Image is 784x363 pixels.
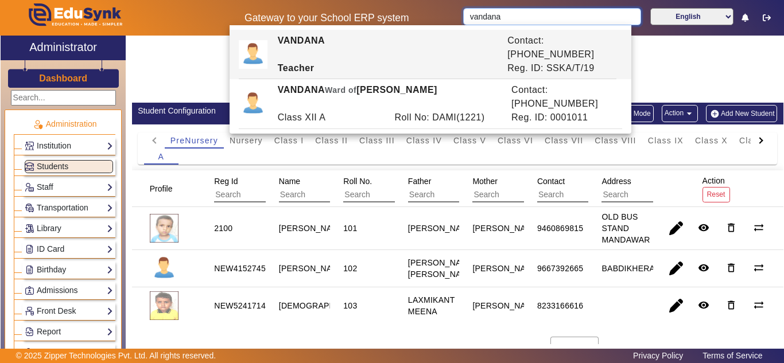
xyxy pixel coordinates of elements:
[695,136,728,145] span: Class X
[230,136,263,145] span: Nursery
[25,162,34,171] img: Students.png
[214,263,275,274] div: NEW415274521
[325,85,356,95] span: Ward of
[468,171,589,206] div: Mother
[343,263,357,274] div: 102
[506,111,623,124] div: Reg. ID: 0001011
[495,343,546,354] div: Items per page:
[38,72,88,84] a: Dashboard
[706,105,777,122] button: Add New Student
[408,188,511,202] input: Search
[25,348,34,357] img: Inventory.png
[601,188,704,202] input: Search
[343,177,372,186] span: Roll No.
[408,223,476,234] div: [PERSON_NAME]
[315,136,348,145] span: Class II
[11,90,116,106] input: Search...
[595,136,636,145] span: Class VIII
[408,294,455,317] div: LAXMIKANT MEENA
[279,224,347,233] staff-with-status: [PERSON_NAME]
[271,34,502,61] div: VANDANA
[698,299,709,311] mat-icon: remove_red_eye
[753,262,764,274] mat-icon: sync_alt
[359,136,395,145] span: Class III
[132,92,783,103] h2: [GEOGRAPHIC_DATA]
[343,223,357,234] div: 101
[278,63,315,73] b: Teacher
[619,342,650,354] div: 1 – 3 of 3
[214,177,238,186] span: Reg Id
[404,171,525,206] div: Father
[698,262,709,274] mat-icon: remove_red_eye
[648,136,684,145] span: Class IX
[279,264,347,273] staff-with-status: [PERSON_NAME]
[506,83,623,111] div: Contact: [PHONE_NUMBER]
[472,188,575,202] input: Search
[343,188,446,202] input: Search
[406,136,442,145] span: Class IV
[472,177,498,186] span: Mother
[16,350,216,362] p: © 2025 Zipper Technologies Pvt. Ltd. All rights reserved.
[1,36,126,60] a: Administrator
[453,136,486,145] span: Class V
[214,300,266,311] div: NEW5241714
[37,162,68,171] span: Students
[601,263,655,274] div: BABDIKHERA
[472,223,540,234] div: [PERSON_NAME]
[537,223,583,234] div: 9460869815
[725,299,737,311] mat-icon: delete_outline
[203,12,452,24] h5: Gateway to your School ERP system
[472,300,540,311] div: [PERSON_NAME]
[545,136,583,145] span: Class VII
[146,178,187,199] div: Profile
[601,211,650,245] div: OLD BUS STAND MANDAWAR
[725,262,737,274] mat-icon: delete_outline
[150,184,173,193] span: Profile
[150,291,178,320] img: c442bd1e-e79c-4679-83a2-a394c64eb17f
[597,171,719,206] div: Address
[29,40,97,54] h2: Administrator
[627,348,689,363] a: Privacy Policy
[601,177,631,186] span: Address
[698,222,709,233] mat-icon: remove_red_eye
[537,300,583,311] div: 8233166616
[463,8,641,25] input: Search
[502,34,616,61] div: Contact: [PHONE_NUMBER]
[279,301,371,310] staff-with-status: [DEMOGRAPHIC_DATA]
[343,300,357,311] div: 103
[662,105,698,122] button: Action
[408,177,431,186] span: Father
[170,136,218,145] span: PreNursery
[239,89,267,118] img: profile.png
[725,222,737,233] mat-icon: delete_outline
[279,177,300,186] span: Name
[502,61,616,75] div: Reg. ID: SSKA/T/19
[724,334,751,362] button: Next page
[158,153,164,161] span: A
[239,40,267,69] img: profile.png
[698,170,734,206] div: Action
[14,118,115,130] p: Administration
[25,160,113,173] a: Students
[275,171,396,206] div: Name
[703,187,730,202] button: Reset
[39,73,87,84] h3: Dashboard
[753,299,764,311] mat-icon: sync_alt
[537,177,565,186] span: Contact
[214,188,317,202] input: Search
[696,334,724,362] button: Previous page
[697,348,768,363] a: Terms of Service
[709,109,721,119] img: add-new-student.png
[33,119,43,130] img: Administration.png
[537,188,640,202] input: Search
[533,171,654,206] div: Contact
[498,136,533,145] span: Class VI
[150,214,178,243] img: 745b5bb9-af1e-4a90-9898-d318a709054e
[669,334,696,362] button: First page
[472,263,540,274] div: [PERSON_NAME]
[274,136,304,145] span: Class I
[37,348,70,357] span: Inventory
[150,254,178,283] img: profile.png
[339,171,460,206] div: Roll No.
[408,257,476,280] div: [PERSON_NAME] [PERSON_NAME]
